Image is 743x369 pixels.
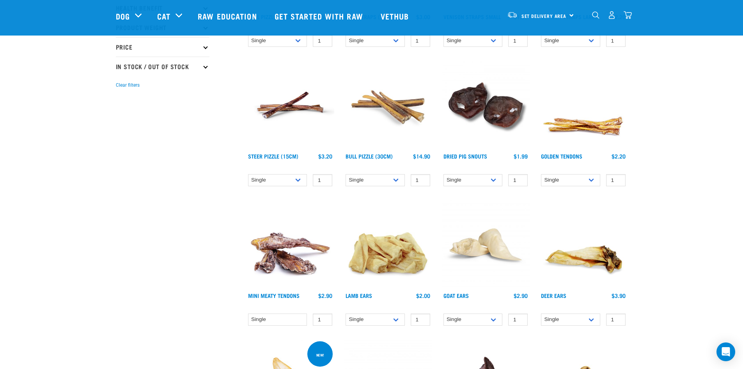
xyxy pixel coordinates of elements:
[313,174,332,186] input: 1
[411,174,430,186] input: 1
[116,37,209,57] p: Price
[514,153,528,159] div: $1.99
[246,61,335,150] img: Raw Essentials Steer Pizzle 15cm
[608,11,616,19] img: user.png
[612,153,626,159] div: $2.20
[443,294,469,297] a: Goat Ears
[246,200,335,289] img: 1289 Mini Tendons 01
[267,0,373,32] a: Get started with Raw
[539,200,628,289] img: A Deer Ear Treat For Pets
[313,349,328,361] div: new!
[248,155,298,157] a: Steer Pizzle (15cm)
[508,314,528,326] input: 1
[624,11,632,19] img: home-icon@2x.png
[416,292,430,299] div: $2.00
[514,292,528,299] div: $2.90
[190,0,266,32] a: Raw Education
[157,10,170,22] a: Cat
[346,155,393,157] a: Bull Pizzle (30cm)
[373,0,419,32] a: Vethub
[411,314,430,326] input: 1
[318,153,332,159] div: $3.20
[344,200,432,289] img: Pile Of Lamb Ears Treat For Pets
[606,314,626,326] input: 1
[592,11,599,19] img: home-icon-1@2x.png
[116,82,140,89] button: Clear filters
[606,35,626,47] input: 1
[116,10,130,22] a: Dog
[313,35,332,47] input: 1
[318,292,332,299] div: $2.90
[413,153,430,159] div: $14.90
[508,174,528,186] input: 1
[521,14,567,17] span: Set Delivery Area
[411,35,430,47] input: 1
[116,57,209,76] p: In Stock / Out Of Stock
[442,200,530,289] img: Goat Ears
[443,155,487,157] a: Dried Pig Snouts
[541,294,566,297] a: Deer Ears
[508,35,528,47] input: 1
[346,294,372,297] a: Lamb Ears
[541,155,582,157] a: Golden Tendons
[248,294,300,297] a: Mini Meaty Tendons
[507,11,518,18] img: van-moving.png
[539,61,628,150] img: 1293 Golden Tendons 01
[612,292,626,299] div: $3.90
[442,61,530,150] img: IMG 9990
[344,61,432,150] img: Bull Pizzle 30cm for Dogs
[716,342,735,361] div: Open Intercom Messenger
[313,314,332,326] input: 1
[606,174,626,186] input: 1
